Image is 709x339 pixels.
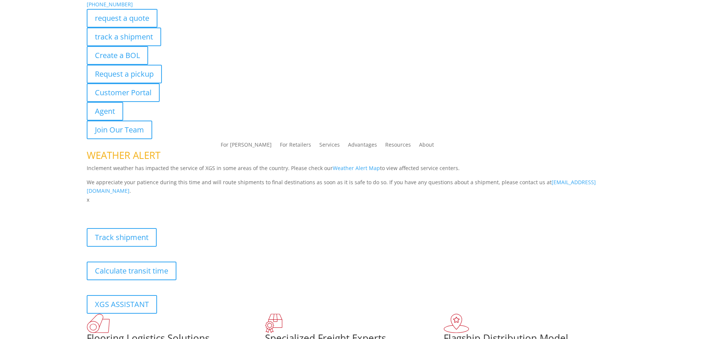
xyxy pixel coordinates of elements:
a: request a quote [87,9,157,28]
a: track a shipment [87,28,161,46]
a: Agent [87,102,123,121]
span: WEATHER ALERT [87,148,160,162]
b: Visibility, transparency, and control for your entire supply chain. [87,205,253,212]
a: Join Our Team [87,121,152,139]
a: Calculate transit time [87,262,176,280]
img: xgs-icon-flagship-distribution-model-red [444,314,469,333]
img: xgs-icon-focused-on-flooring-red [265,314,282,333]
p: x [87,195,623,204]
a: Create a BOL [87,46,148,65]
a: Track shipment [87,228,157,247]
p: We appreciate your patience during this time and will route shipments to final destinations as so... [87,178,623,196]
p: Inclement weather has impacted the service of XGS in some areas of the country. Please check our ... [87,164,623,178]
a: About [419,142,434,150]
a: XGS ASSISTANT [87,295,157,314]
a: [PHONE_NUMBER] [87,1,133,8]
img: xgs-icon-total-supply-chain-intelligence-red [87,314,110,333]
a: For Retailers [280,142,311,150]
a: Request a pickup [87,65,162,83]
a: Customer Portal [87,83,160,102]
a: Weather Alert Map [333,164,380,172]
a: Resources [385,142,411,150]
a: Advantages [348,142,377,150]
a: Services [319,142,340,150]
a: For [PERSON_NAME] [221,142,272,150]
